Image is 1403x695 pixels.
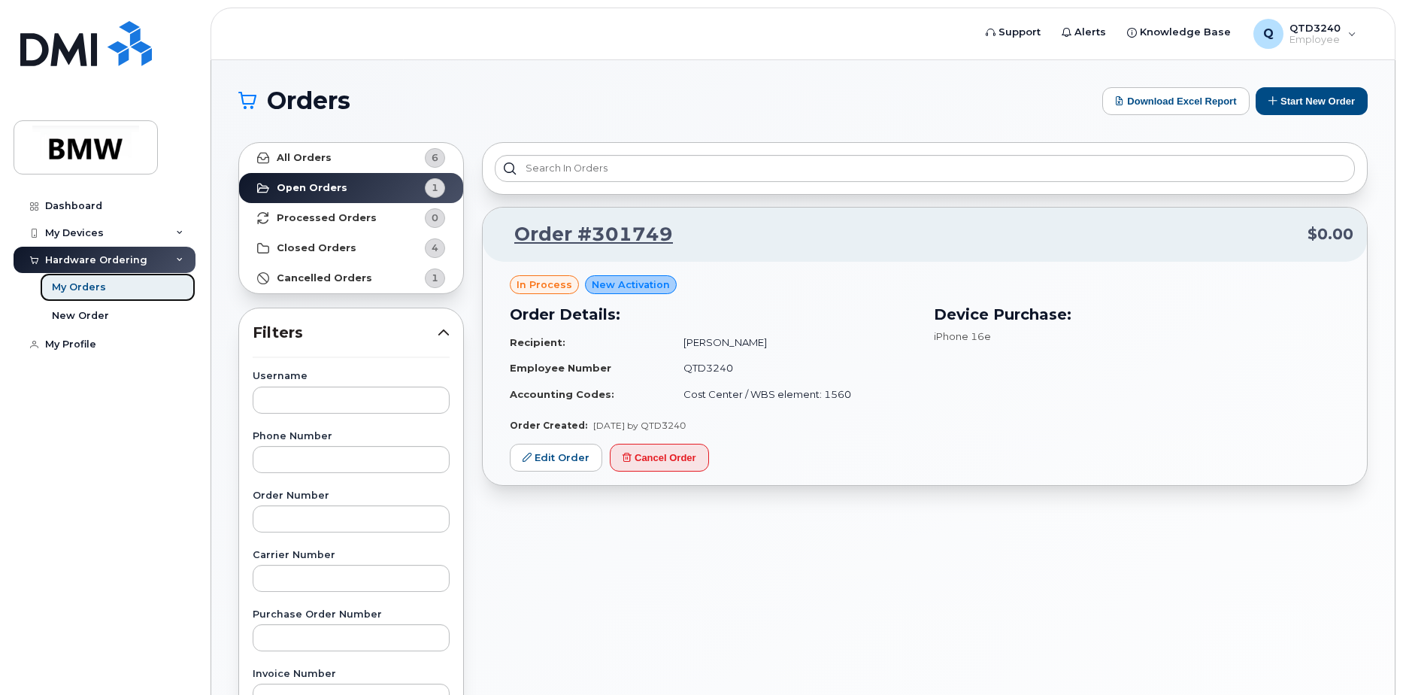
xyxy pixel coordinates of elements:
label: Invoice Number [253,669,450,679]
button: Start New Order [1256,87,1368,115]
a: Closed Orders4 [239,233,463,263]
strong: Employee Number [510,362,611,374]
button: Download Excel Report [1102,87,1250,115]
input: Search in orders [495,155,1355,182]
a: Processed Orders0 [239,203,463,233]
h3: Order Details: [510,303,916,326]
span: 0 [432,211,438,225]
a: Order #301749 [496,221,673,248]
span: 4 [432,241,438,255]
a: Cancelled Orders1 [239,263,463,293]
span: $0.00 [1308,223,1353,245]
span: in process [517,278,572,292]
label: Carrier Number [253,551,450,560]
span: Orders [267,90,350,112]
label: Order Number [253,491,450,501]
strong: Cancelled Orders [277,272,372,284]
strong: Closed Orders [277,242,356,254]
a: Open Orders1 [239,173,463,203]
a: All Orders6 [239,143,463,173]
strong: Recipient: [510,336,565,348]
span: Filters [253,322,438,344]
td: [PERSON_NAME] [670,329,916,356]
strong: Processed Orders [277,212,377,224]
span: 1 [432,271,438,285]
iframe: Messenger Launcher [1338,630,1392,684]
span: [DATE] by QTD3240 [593,420,686,431]
td: QTD3240 [670,355,916,381]
label: Username [253,372,450,381]
label: Purchase Order Number [253,610,450,620]
strong: All Orders [277,152,332,164]
strong: Accounting Codes: [510,388,614,400]
a: Edit Order [510,444,602,472]
span: 1 [432,181,438,195]
span: iPhone 16e [934,330,991,342]
td: Cost Center / WBS element: 1560 [670,381,916,408]
span: New Activation [592,278,670,292]
label: Phone Number [253,432,450,442]
span: 6 [432,150,438,165]
button: Cancel Order [610,444,709,472]
strong: Order Created: [510,420,587,431]
h3: Device Purchase: [934,303,1340,326]
strong: Open Orders [277,182,347,194]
